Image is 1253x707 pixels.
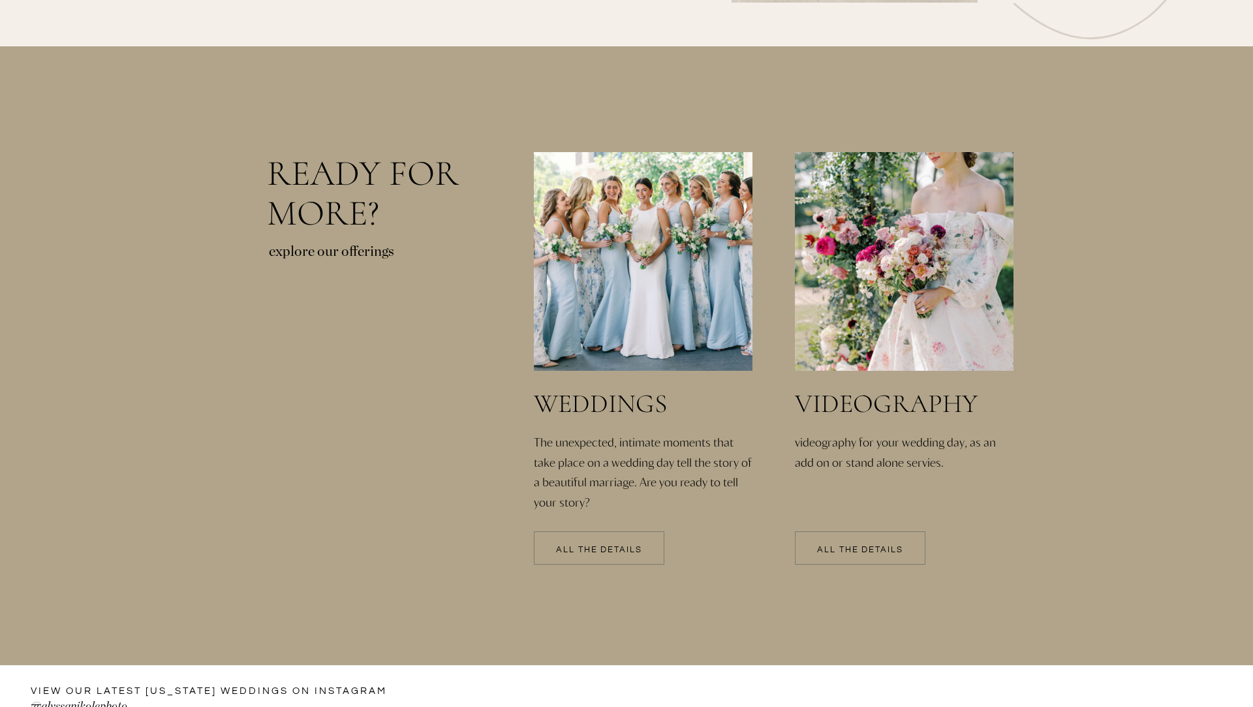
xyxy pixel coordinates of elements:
a: weddings [534,390,764,418]
a: videography for your wedding day, as an add on or stand alone servies. [795,432,1017,523]
h2: Ready for more? [267,154,508,213]
a: VIEW OUR LATEST [US_STATE] WEDDINGS ON instagram — [31,684,391,700]
a: All the details [795,546,925,555]
a: All the details [534,546,664,555]
a: The unexpected, intimate moments that take place on a wedding day tell the story of a beautiful m... [534,432,756,489]
p: explore our offerings [269,241,414,273]
a: videography [795,390,1013,418]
